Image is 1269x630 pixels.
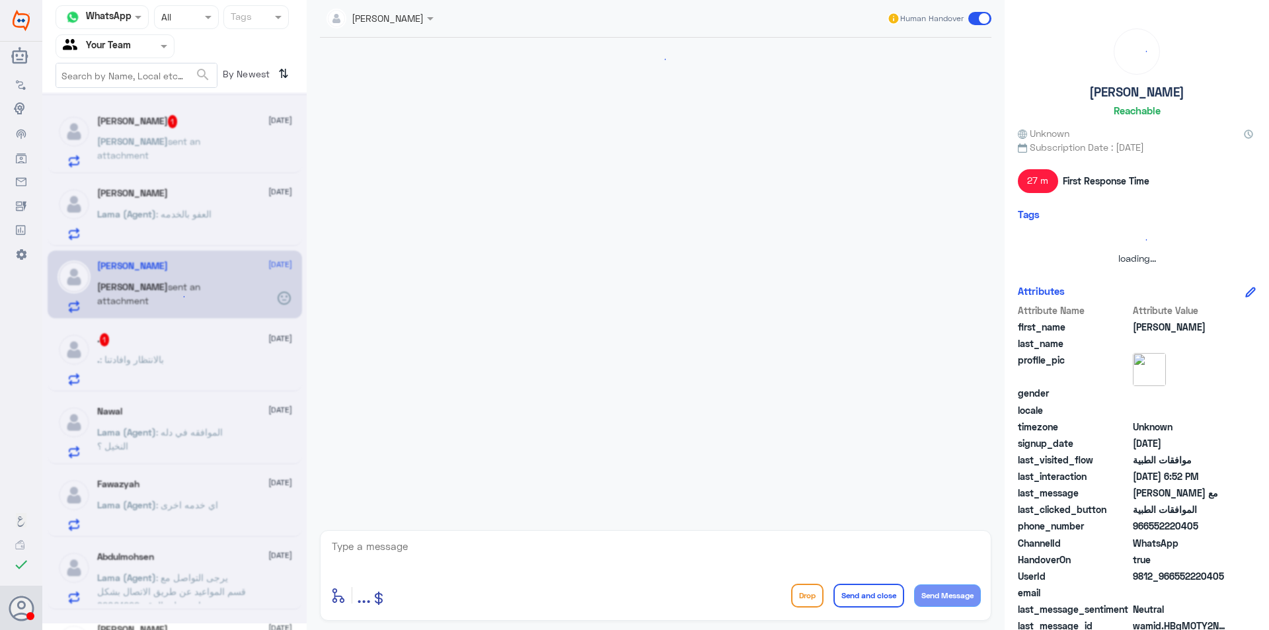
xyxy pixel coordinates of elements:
[278,63,289,85] i: ⇅
[323,48,988,71] div: loading...
[1118,253,1156,264] span: loading...
[1133,586,1229,600] span: null
[1133,453,1229,467] span: موافقات الطبية
[1114,104,1161,116] h6: Reachable
[1018,420,1130,434] span: timezone
[1133,303,1229,317] span: Attribute Value
[1018,453,1130,467] span: last_visited_flow
[1018,536,1130,550] span: ChannelId
[13,557,29,572] i: check
[217,63,273,89] span: By Newest
[914,584,981,607] button: Send Message
[13,10,30,31] img: Widebot Logo
[229,9,252,26] div: Tags
[1133,386,1229,400] span: null
[1089,85,1184,100] h5: [PERSON_NAME]
[1018,569,1130,583] span: UserId
[163,285,186,308] div: loading...
[1133,502,1229,516] span: الموافقات الطبية
[1018,336,1130,350] span: last_name
[1133,436,1229,450] span: 2024-09-04T09:58:38.397Z
[791,584,824,608] button: Drop
[1018,602,1130,616] span: last_message_sentiment
[1133,486,1229,500] span: مع دكتور الباهلي
[1018,126,1069,140] span: Unknown
[1133,353,1166,386] img: picture
[63,7,83,27] img: whatsapp.png
[1133,602,1229,616] span: 0
[357,580,371,610] button: ...
[1021,228,1252,251] div: loading...
[1133,553,1229,567] span: true
[1018,353,1130,383] span: profile_pic
[1133,403,1229,417] span: null
[1018,320,1130,334] span: first_name
[1018,486,1130,500] span: last_message
[1133,469,1229,483] span: 2025-09-18T15:52:52.078Z
[1018,285,1065,297] h6: Attributes
[900,13,964,24] span: Human Handover
[1063,174,1149,188] span: First Response Time
[1018,519,1130,533] span: phone_number
[357,583,371,607] span: ...
[195,67,211,83] span: search
[63,36,83,56] img: yourTeam.svg
[56,63,217,87] input: Search by Name, Local etc…
[1133,569,1229,583] span: 9812_966552220405
[1018,436,1130,450] span: signup_date
[833,584,904,608] button: Send and close
[1018,403,1130,417] span: locale
[1018,386,1130,400] span: gender
[1133,536,1229,550] span: 2
[1018,169,1058,193] span: 27 m
[1118,32,1156,71] div: loading...
[1018,303,1130,317] span: Attribute Name
[1018,208,1040,220] h6: Tags
[9,596,34,621] button: Avatar
[1018,586,1130,600] span: email
[1133,320,1229,334] span: Fay
[1018,502,1130,516] span: last_clicked_button
[1133,519,1229,533] span: 966552220405
[195,64,211,86] button: search
[1018,140,1256,154] span: Subscription Date : [DATE]
[1018,469,1130,483] span: last_interaction
[1018,553,1130,567] span: HandoverOn
[1133,420,1229,434] span: Unknown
